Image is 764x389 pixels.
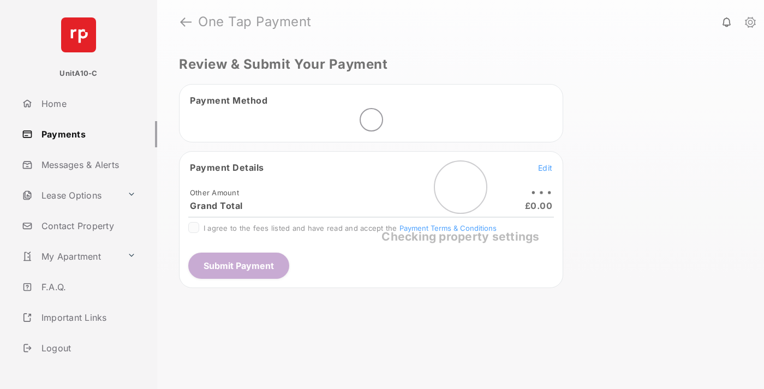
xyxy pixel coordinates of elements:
a: Payments [17,121,157,147]
a: My Apartment [17,243,123,270]
a: Lease Options [17,182,123,208]
span: Checking property settings [381,230,539,243]
p: UnitA10-C [59,68,97,79]
a: F.A.Q. [17,274,157,300]
img: svg+xml;base64,PHN2ZyB4bWxucz0iaHR0cDovL3d3dy53My5vcmcvMjAwMC9zdmciIHdpZHRoPSI2NCIgaGVpZ2h0PSI2NC... [61,17,96,52]
a: Important Links [17,304,140,331]
a: Logout [17,335,157,361]
a: Contact Property [17,213,157,239]
a: Messages & Alerts [17,152,157,178]
a: Home [17,91,157,117]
